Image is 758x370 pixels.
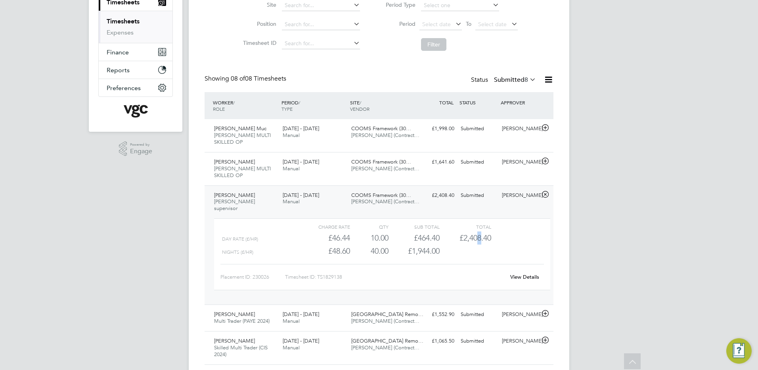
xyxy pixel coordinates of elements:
[299,231,350,245] div: £46.44
[279,95,348,116] div: PERIOD
[283,344,300,351] span: Manual
[350,231,389,245] div: 10.00
[231,75,245,83] span: 08 of
[299,222,350,231] div: Charge rate
[457,335,499,348] div: Submitted
[499,335,540,348] div: [PERSON_NAME]
[416,122,457,135] div: £1,998.00
[422,21,451,28] span: Select date
[351,318,419,324] span: [PERSON_NAME] (Contract…
[351,158,411,165] span: COOMS Framework (30…
[283,132,300,139] span: Manual
[214,311,255,318] span: [PERSON_NAME]
[99,61,172,79] button: Reports
[130,141,152,148] span: Powered by
[499,122,540,135] div: [PERSON_NAME]
[214,165,271,179] span: [PERSON_NAME] MULTI SKILLED OP
[416,189,457,202] div: £2,408.40
[389,222,440,231] div: Sub Total
[282,19,360,30] input: Search for...
[282,38,360,49] input: Search for...
[241,20,276,27] label: Position
[205,75,288,83] div: Showing
[360,99,361,106] span: /
[124,105,148,118] img: vgcgroup-logo-retina.png
[416,308,457,321] div: £1,552.90
[283,198,300,205] span: Manual
[457,308,499,321] div: Submitted
[231,75,286,83] span: 08 Timesheets
[416,335,457,348] div: £1,065.50
[283,165,300,172] span: Manual
[130,148,152,155] span: Engage
[222,249,253,255] span: nights (£/HR)
[214,198,255,212] span: [PERSON_NAME] supervisor
[222,236,258,242] span: day rate (£/HR)
[283,311,319,318] span: [DATE] - [DATE]
[283,192,319,198] span: [DATE] - [DATE]
[299,99,300,106] span: /
[457,95,499,110] div: STATUS
[499,156,540,169] div: [PERSON_NAME]
[214,318,270,324] span: Multi Trader (PAYE 2024)
[478,21,507,28] span: Select date
[281,106,293,112] span: TYPE
[285,271,505,283] div: Timesheet ID: TS1829138
[119,141,153,156] a: Powered byEngage
[380,1,415,8] label: Period Type
[283,318,300,324] span: Manual
[499,308,540,321] div: [PERSON_NAME]
[107,66,130,74] span: Reports
[348,95,417,116] div: SITE
[471,75,538,86] div: Status
[350,222,389,231] div: QTY
[457,189,499,202] div: Submitted
[459,233,491,243] span: £2,408.40
[351,165,419,172] span: [PERSON_NAME] (Contract…
[211,95,279,116] div: WORKER
[351,132,419,139] span: [PERSON_NAME] (Contract…
[457,156,499,169] div: Submitted
[389,231,440,245] div: £464.40
[350,106,369,112] span: VENDOR
[440,222,491,231] div: Total
[107,29,134,36] a: Expenses
[421,38,446,51] button: Filter
[214,125,266,132] span: [PERSON_NAME] Muc
[351,192,411,198] span: COOMS Framework (30…
[524,76,528,84] span: 8
[726,338,752,364] button: Engage Resource Center
[220,271,285,283] div: Placement ID: 230026
[351,311,423,318] span: [GEOGRAPHIC_DATA] Remo…
[380,20,415,27] label: Period
[107,84,141,92] span: Preferences
[351,337,423,344] span: [GEOGRAPHIC_DATA] Remo…
[99,79,172,96] button: Preferences
[351,198,419,205] span: [PERSON_NAME] (Contract…
[416,156,457,169] div: £1,641.60
[299,245,350,258] div: £48.60
[499,189,540,202] div: [PERSON_NAME]
[439,99,454,106] span: TOTAL
[283,158,319,165] span: [DATE] - [DATE]
[241,39,276,46] label: Timesheet ID
[213,106,225,112] span: ROLE
[214,192,255,198] span: [PERSON_NAME]
[457,122,499,135] div: Submitted
[283,125,319,132] span: [DATE] - [DATE]
[107,48,129,56] span: Finance
[499,95,540,110] div: APPROVER
[283,337,319,344] span: [DATE] - [DATE]
[351,344,419,351] span: [PERSON_NAME] (Contract…
[233,99,235,106] span: /
[389,245,440,258] div: £1,944.00
[98,105,173,118] a: Go to home page
[494,76,536,84] label: Submitted
[99,43,172,61] button: Finance
[107,17,140,25] a: Timesheets
[241,1,276,8] label: Site
[351,125,411,132] span: COOMS Framework (30…
[214,344,268,358] span: Skilled Multi Trader (CIS 2024)
[214,337,255,344] span: [PERSON_NAME]
[214,158,255,165] span: [PERSON_NAME]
